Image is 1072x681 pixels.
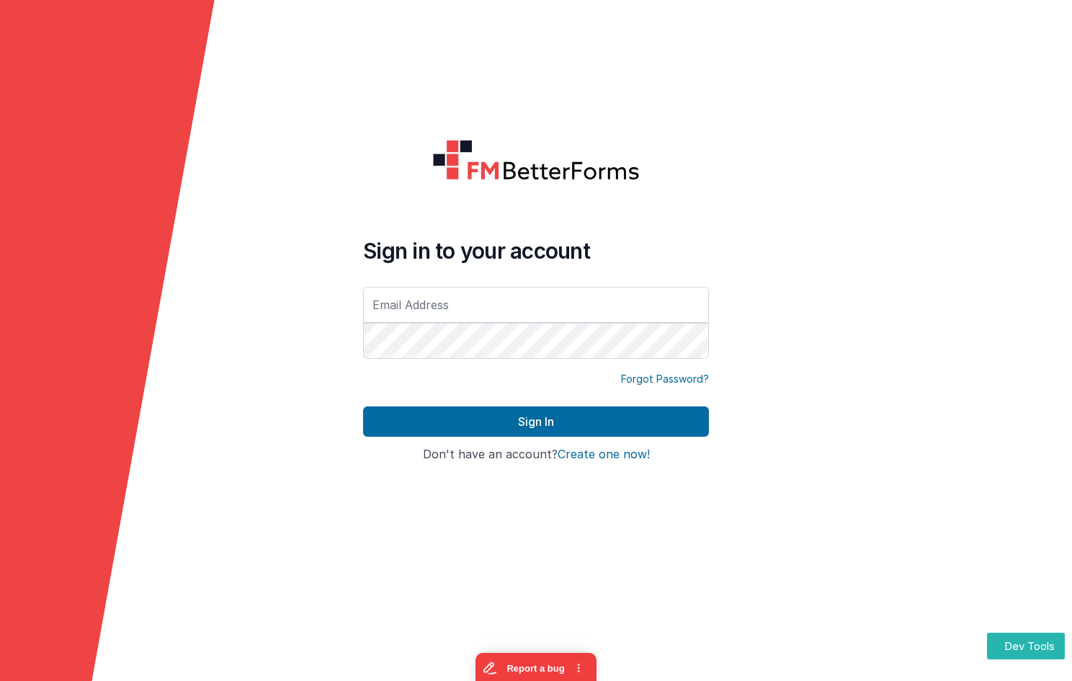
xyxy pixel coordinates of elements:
button: Create one now! [558,448,650,461]
h4: Don't have an account? [363,448,709,461]
input: Email Address [363,287,709,323]
button: Sign In [363,406,709,437]
button: Dev Tools [987,633,1065,659]
a: Forgot Password? [621,372,709,386]
h4: Sign in to your account [363,238,709,264]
